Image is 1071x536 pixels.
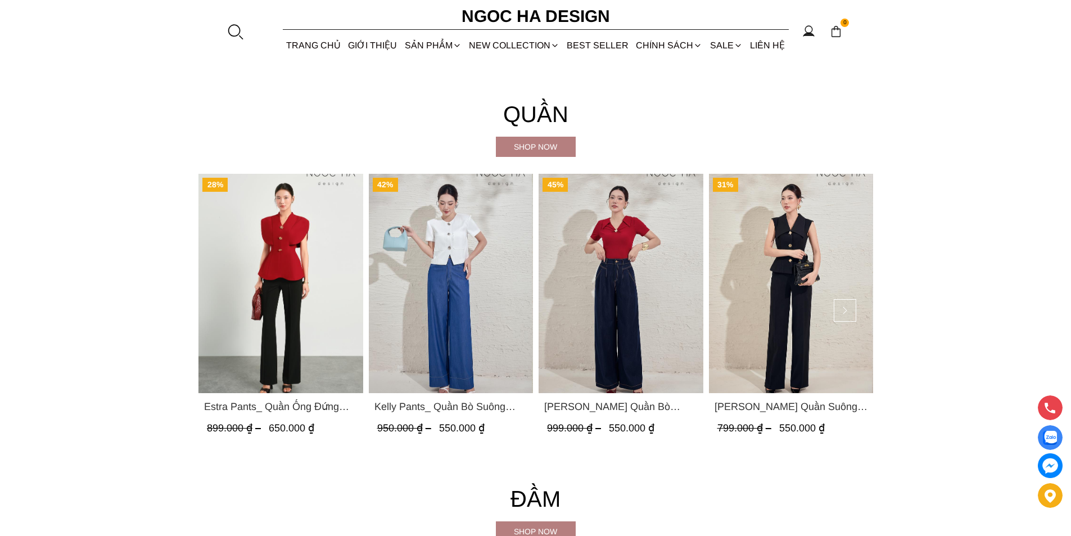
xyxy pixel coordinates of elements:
a: BEST SELLER [563,30,632,60]
div: SẢN PHẨM [401,30,465,60]
a: Link to Estra Pants_ Quần Ống Đứng Loe Nhẹ Q070 [204,399,358,415]
div: Shop now [496,141,576,153]
span: [PERSON_NAME] Quần Bò Suông Xếp LY Màu Xanh Đậm Q065 [544,399,698,415]
span: 650.000 ₫ [269,422,314,434]
a: LIÊN HỆ [746,30,788,60]
a: NEW COLLECTION [465,30,563,60]
span: Kelly Pants_ Quần Bò Suông Màu Xanh Q066 [374,399,527,415]
a: Shop now [496,137,576,157]
a: Link to Kelly Pants_ Quần Bò Suông Màu Xanh Q066 [374,399,527,415]
img: Display image [1043,431,1057,445]
a: messenger [1038,453,1063,478]
a: Product image - Kelly Pants_ Quần Bò Suông Màu Xanh Q066 [368,174,533,393]
a: Display image [1038,425,1063,450]
span: 0 [840,19,849,28]
span: 799.000 ₫ [717,422,774,434]
a: Link to Kaytlyn Pants_ Quần Bò Suông Xếp LY Màu Xanh Đậm Q065 [544,399,698,415]
h4: Đầm [198,481,873,517]
a: Link to Lara Pants_ Quần Suông Trắng Q059 [714,399,867,415]
span: 550.000 ₫ [779,422,824,434]
span: [PERSON_NAME] Quần Suông Trắng Q059 [714,399,867,415]
span: 899.000 ₫ [207,422,264,434]
span: 950.000 ₫ [377,422,433,434]
a: Product image - Kaytlyn Pants_ Quần Bò Suông Xếp LY Màu Xanh Đậm Q065 [539,174,703,393]
img: img-CART-ICON-ksit0nf1 [830,25,842,38]
span: 550.000 ₫ [609,422,654,434]
a: Ngoc Ha Design [451,3,620,30]
h4: Quần [198,96,873,132]
a: GIỚI THIỆU [345,30,401,60]
div: Chính sách [632,30,706,60]
span: 999.000 ₫ [547,422,604,434]
span: Estra Pants_ Quần Ống Đứng Loe Nhẹ Q070 [204,399,358,415]
a: TRANG CHỦ [283,30,345,60]
a: Product image - Estra Pants_ Quần Ống Đứng Loe Nhẹ Q070 [198,174,363,393]
a: Product image - Lara Pants_ Quần Suông Trắng Q059 [708,174,873,393]
span: 550.000 ₫ [439,422,484,434]
a: SALE [706,30,746,60]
